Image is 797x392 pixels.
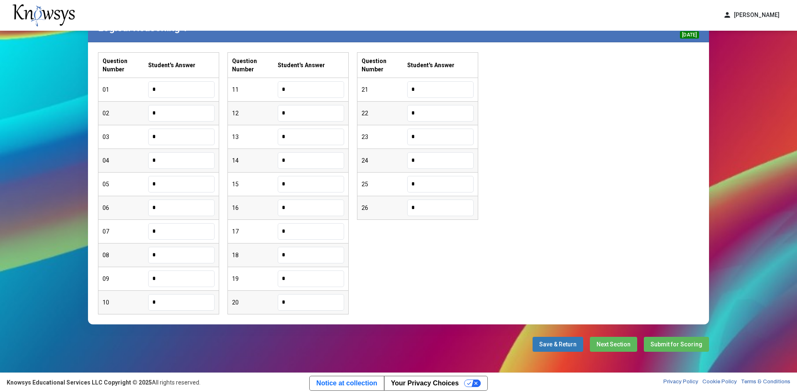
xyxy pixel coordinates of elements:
div: 01 [103,85,148,94]
div: 16 [232,204,278,212]
label: Question Number [232,57,278,73]
div: 11 [232,85,278,94]
div: [DATE] [680,31,699,39]
div: 12 [232,109,278,117]
div: 26 [362,204,407,212]
button: Next Section [590,337,637,352]
div: 14 [232,156,278,165]
div: 17 [232,227,278,236]
a: Privacy Policy [663,378,698,387]
button: Submit for Scoring [644,337,709,352]
a: Terms & Conditions [741,378,790,387]
span: Next Section [597,341,631,348]
label: Question Number [362,57,407,73]
div: 22 [362,109,407,117]
label: Student's Answer [148,61,196,69]
label: Student's Answer [407,61,455,69]
div: 23 [362,133,407,141]
div: 18 [232,251,278,259]
div: 06 [103,204,148,212]
button: Your Privacy Choices [384,376,487,390]
div: 21 [362,85,407,94]
div: 09 [103,275,148,283]
label: Student's Answer [278,61,325,69]
div: 20 [232,298,278,307]
div: 25 [362,180,407,188]
strong: Knowsys Educational Services LLC Copyright © 2025 [7,379,152,386]
div: 10 [103,298,148,307]
div: 07 [103,227,148,236]
span: person [723,11,731,19]
div: 04 [103,156,148,165]
div: 15 [232,180,278,188]
div: 08 [103,251,148,259]
div: 03 [103,133,148,141]
div: 24 [362,156,407,165]
span: Save & Return [539,341,577,348]
label: Question Number [103,57,148,73]
div: 02 [103,109,148,117]
button: person[PERSON_NAME] [718,8,785,22]
button: Save & Return [533,337,583,352]
span: Submit for Scoring [650,341,702,348]
div: 19 [232,275,278,283]
div: All rights reserved. [7,378,200,387]
a: Cookie Policy [702,378,737,387]
a: Notice at collection [310,376,384,390]
div: 13 [232,133,278,141]
img: knowsys-logo.png [12,4,75,27]
div: 05 [103,180,148,188]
